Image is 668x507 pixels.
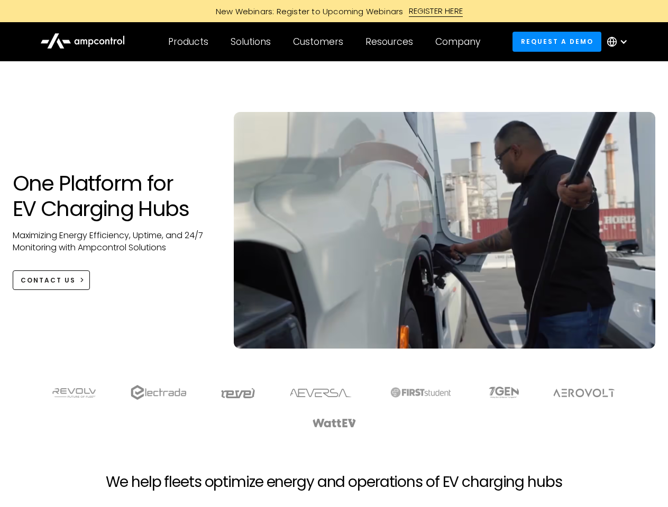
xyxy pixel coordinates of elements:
[205,6,409,17] div: New Webinars: Register to Upcoming Webinars
[553,389,616,397] img: Aerovolt Logo
[435,36,480,48] div: Company
[231,36,271,48] div: Solutions
[168,36,208,48] div: Products
[409,5,463,17] div: REGISTER HERE
[96,5,572,17] a: New Webinars: Register to Upcoming WebinarsREGISTER HERE
[365,36,413,48] div: Resources
[106,473,562,491] h2: We help fleets optimize energy and operations of EV charging hubs
[293,36,343,48] div: Customers
[131,385,186,400] img: electrada logo
[513,32,601,51] a: Request a demo
[13,171,213,221] h1: One Platform for EV Charging Hubs
[21,276,76,285] div: CONTACT US
[13,230,213,253] p: Maximizing Energy Efficiency, Uptime, and 24/7 Monitoring with Ampcontrol Solutions
[13,270,90,290] a: CONTACT US
[312,419,356,427] img: WattEV logo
